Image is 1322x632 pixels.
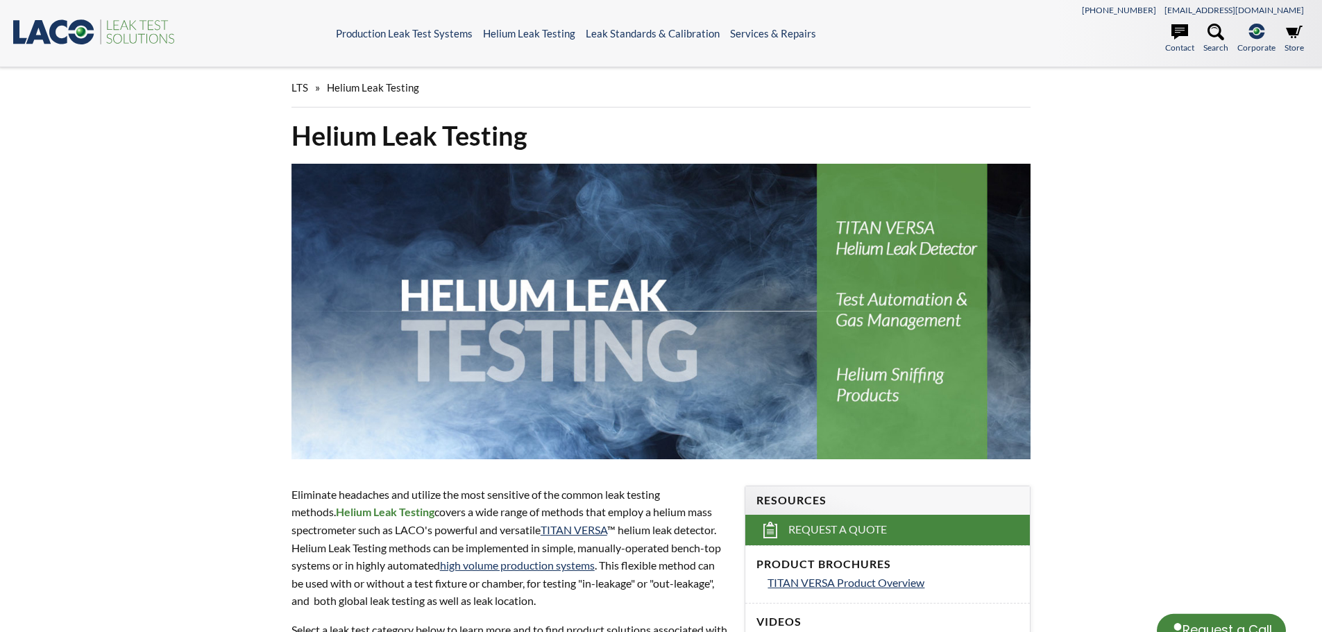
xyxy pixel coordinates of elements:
[768,576,924,589] span: TITAN VERSA Product Overview
[756,557,1019,572] h4: Product Brochures
[730,27,816,40] a: Services & Repairs
[483,27,575,40] a: Helium Leak Testing
[586,27,720,40] a: Leak Standards & Calibration
[291,68,1031,108] div: »
[1203,24,1228,54] a: Search
[1165,24,1194,54] a: Contact
[336,505,434,518] strong: Helium Leak Testing
[768,574,1019,592] a: TITAN VERSA Product Overview
[541,523,607,536] a: TITAN VERSA
[1237,41,1276,54] span: Corporate
[291,486,729,610] p: Eliminate headaches and utilize the most sensitive of the common leak testing methods. covers a w...
[756,493,1019,508] h4: Resources
[1285,24,1304,54] a: Store
[1164,5,1304,15] a: [EMAIL_ADDRESS][DOMAIN_NAME]
[291,119,1031,153] h1: Helium Leak Testing
[745,515,1030,545] a: Request a Quote
[291,81,308,94] span: LTS
[327,81,419,94] span: Helium Leak Testing
[788,522,887,537] span: Request a Quote
[440,558,595,572] a: high volume production systems
[756,615,1019,629] h4: Videos
[1082,5,1156,15] a: [PHONE_NUMBER]
[336,27,473,40] a: Production Leak Test Systems
[291,164,1031,459] img: Helium Leak Testing header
